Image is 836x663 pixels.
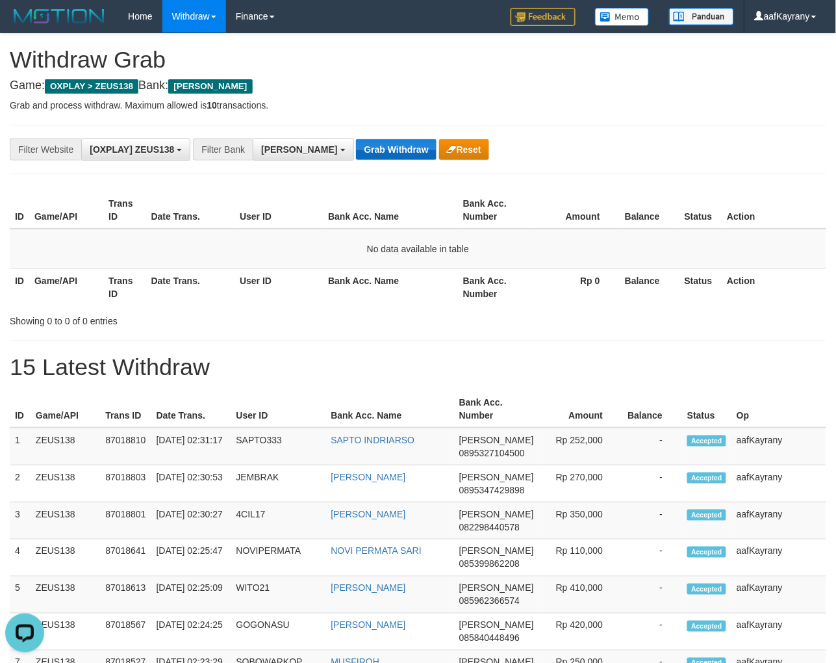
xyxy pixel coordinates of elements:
th: Bank Acc. Name [323,268,458,305]
td: Rp 410,000 [539,577,622,614]
button: Grab Withdraw [356,139,436,160]
th: Bank Acc. Name [323,192,458,229]
td: GOGONASU [231,614,326,651]
td: Rp 420,000 [539,614,622,651]
button: Open LiveChat chat widget [5,5,44,44]
td: - [622,502,682,539]
th: Rp 0 [531,268,620,305]
th: Bank Acc. Number [454,391,539,428]
th: Game/API [31,391,100,428]
th: Trans ID [100,391,151,428]
th: Amount [531,192,620,229]
span: Accepted [687,435,726,447]
span: Accepted [687,584,726,595]
span: Accepted [687,510,726,521]
span: Copy 085840448496 to clipboard [459,633,520,643]
td: 5 [10,577,31,614]
span: [PERSON_NAME] [459,472,534,482]
a: SAPTO INDRIARSO [331,435,414,445]
th: Date Trans. [146,268,235,305]
a: [PERSON_NAME] [331,620,405,630]
h1: 15 Latest Withdraw [10,354,826,380]
a: [PERSON_NAME] [331,509,405,519]
td: WITO21 [231,577,326,614]
th: User ID [231,391,326,428]
th: Trans ID [103,268,146,305]
td: ZEUS138 [31,577,100,614]
th: ID [10,391,31,428]
td: 87018641 [100,539,151,577]
img: Feedback.jpg [511,8,576,26]
th: Trans ID [103,192,146,229]
a: [PERSON_NAME] [331,472,405,482]
td: ZEUS138 [31,539,100,577]
td: aafKayrany [731,465,826,502]
div: Showing 0 to 0 of 0 entries [10,309,338,328]
th: Status [679,268,722,305]
td: 87018567 [100,614,151,651]
img: panduan.png [669,8,734,25]
div: Filter Bank [193,138,253,161]
td: 87018613 [100,577,151,614]
th: User ID [234,192,323,229]
th: User ID [234,268,323,305]
td: JEMBRAK [231,465,326,502]
td: - [622,614,682,651]
span: Copy 085399862208 to clipboard [459,559,520,569]
td: 87018803 [100,465,151,502]
td: No data available in table [10,229,826,269]
span: Accepted [687,473,726,484]
span: [PERSON_NAME] [261,144,337,155]
td: NOVIPERMATA [231,539,326,577]
th: Balance [622,391,682,428]
th: Amount [539,391,622,428]
th: Action [722,268,826,305]
td: Rp 252,000 [539,428,622,465]
th: Date Trans. [151,391,231,428]
th: Bank Acc. Name [325,391,453,428]
td: SAPTO333 [231,428,326,465]
td: Rp 270,000 [539,465,622,502]
span: [PERSON_NAME] [459,509,534,519]
td: aafKayrany [731,577,826,614]
th: Op [731,391,826,428]
td: [DATE] 02:30:27 [151,502,231,539]
span: Accepted [687,621,726,632]
p: Grab and process withdraw. Maximum allowed is transactions. [10,99,826,112]
button: [PERSON_NAME] [253,138,353,161]
td: aafKayrany [731,539,826,577]
a: [PERSON_NAME] [331,583,405,593]
td: aafKayrany [731,614,826,651]
th: Bank Acc. Number [458,192,532,229]
span: OXPLAY > ZEUS138 [45,79,138,94]
span: Copy 082298440578 to clipboard [459,522,520,532]
td: aafKayrany [731,502,826,539]
th: Action [722,192,826,229]
th: Status [682,391,731,428]
td: ZEUS138 [31,428,100,465]
td: 2 [10,465,31,502]
td: 1 [10,428,31,465]
th: Balance [620,192,679,229]
span: Copy 0895347429898 to clipboard [459,485,525,495]
td: - [622,465,682,502]
th: ID [10,192,29,229]
th: Status [679,192,722,229]
td: - [622,577,682,614]
th: Game/API [29,268,103,305]
th: Date Trans. [146,192,235,229]
td: ZEUS138 [31,465,100,502]
a: NOVI PERMATA SARI [331,546,422,556]
button: [OXPLAY] ZEUS138 [81,138,190,161]
td: 4CIL17 [231,502,326,539]
td: Rp 350,000 [539,502,622,539]
td: [DATE] 02:31:17 [151,428,231,465]
button: Reset [439,139,489,160]
td: [DATE] 02:25:47 [151,539,231,577]
td: [DATE] 02:24:25 [151,614,231,651]
span: Copy 085962366574 to clipboard [459,596,520,606]
td: [DATE] 02:25:09 [151,577,231,614]
td: - [622,539,682,577]
span: [PERSON_NAME] [459,546,534,556]
td: aafKayrany [731,428,826,465]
